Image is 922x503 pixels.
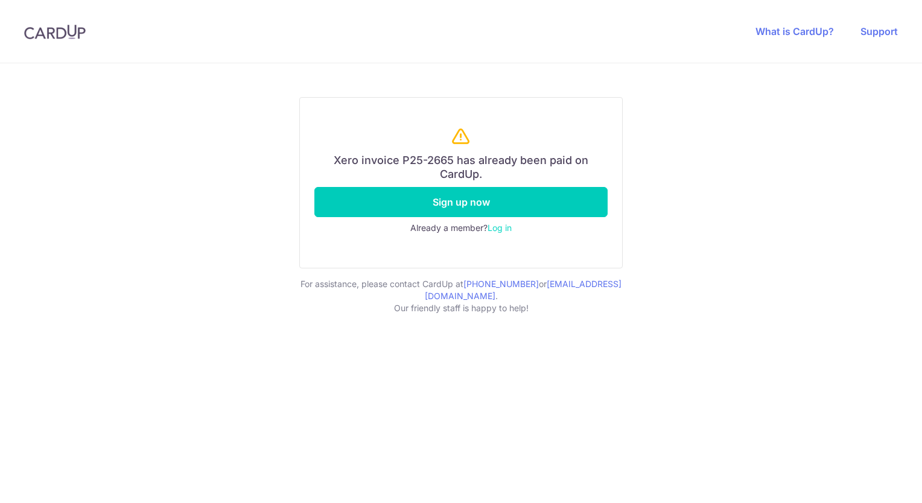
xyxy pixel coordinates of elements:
p: Our friendly staff is happy to help! [299,302,623,314]
a: [PHONE_NUMBER] [463,279,539,289]
h6: Xero invoice P25-2665 has already been paid on CardUp. [314,154,608,181]
a: What is CardUp? [755,25,834,37]
div: Already a member? [314,222,608,234]
a: Log in [488,223,512,233]
a: Sign up now [314,187,608,217]
img: CardUp Logo [24,25,86,39]
a: Support [860,25,898,37]
p: For assistance, please contact CardUp at or . [299,278,623,302]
